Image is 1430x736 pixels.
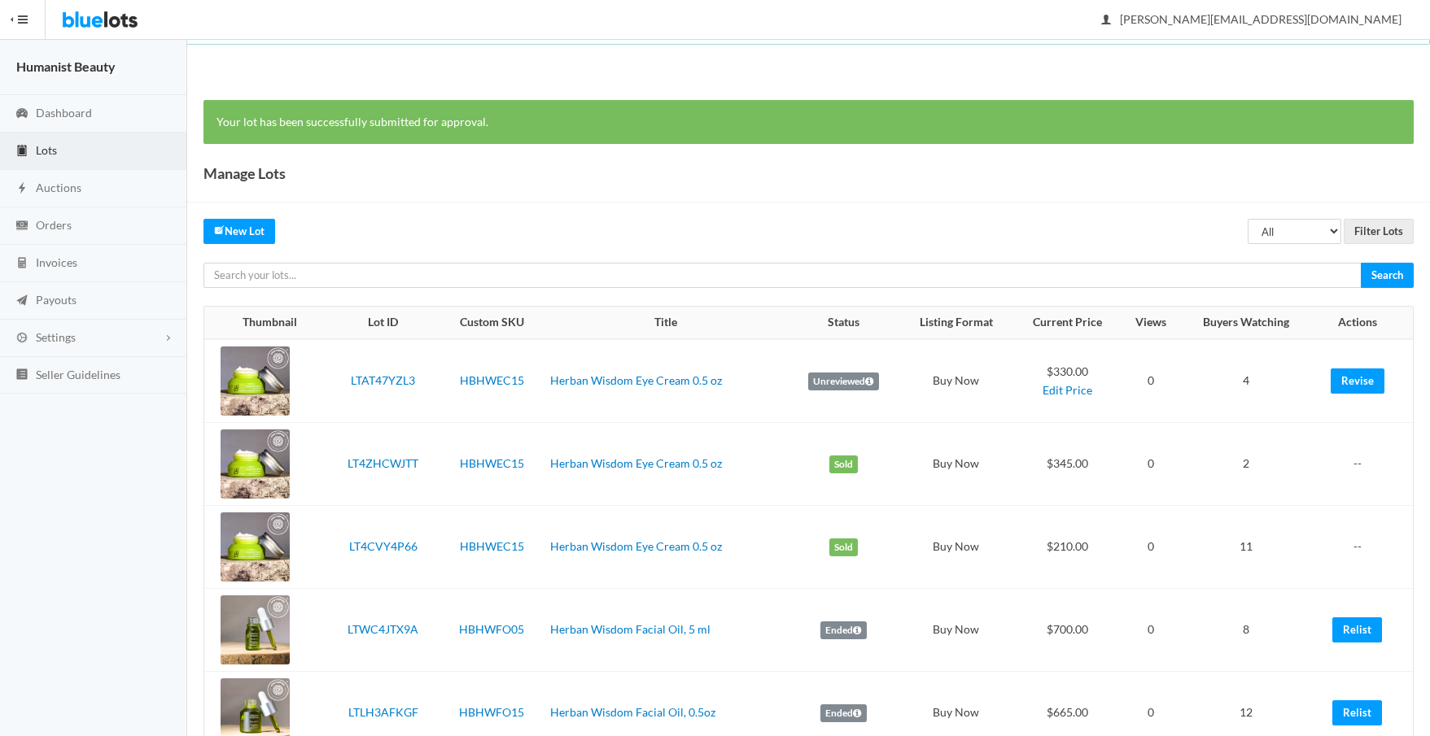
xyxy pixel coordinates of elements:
[550,705,715,719] a: Herban Wisdom Facial Oil, 0.5oz
[808,372,879,390] label: Unreviewed
[1013,506,1122,589] td: $210.00
[36,218,72,232] span: Orders
[14,368,30,383] ion-icon: list box
[1098,13,1114,28] ion-icon: person
[550,539,722,553] a: Herban Wisdom Eye Cream 0.5 oz
[348,456,418,470] a: LT4ZHCWJTT
[14,181,30,197] ion-icon: flash
[459,622,524,636] a: HBHWFO05
[550,373,722,387] a: Herban Wisdom Eye Cream 0.5 oz
[1180,589,1311,672] td: 8
[820,704,867,722] label: Ended
[899,589,1013,672] td: Buy Now
[14,256,30,272] ion-icon: calculator
[1122,589,1180,672] td: 0
[1331,368,1384,394] a: Revise
[1332,617,1382,642] a: Relist
[544,307,788,339] th: Title
[348,705,418,719] a: LTLH3AFKGF
[829,538,859,556] label: Sold
[899,423,1013,506] td: Buy Now
[203,219,275,244] a: createNew Lot
[1180,307,1311,339] th: Buyers Watching
[550,456,722,470] a: Herban Wisdom Eye Cream 0.5 oz
[214,224,225,235] ion-icon: create
[1043,383,1092,397] a: Edit Price
[1122,423,1180,506] td: 0
[440,307,544,339] th: Custom SKU
[1361,263,1414,288] input: Search
[203,161,286,185] h1: Manage Lots
[36,368,120,381] span: Seller Guidelines
[1013,307,1122,339] th: Current Price
[203,263,1362,288] input: Search your lots...
[1180,506,1311,589] td: 11
[1013,339,1122,423] td: $330.00
[348,622,418,636] a: LTWC4JTX9A
[460,373,524,387] a: HBHWEC15
[16,59,116,74] strong: Humanist Beauty
[459,705,524,719] a: HBHWFO15
[1180,339,1311,423] td: 4
[1013,423,1122,506] td: $345.00
[1344,219,1414,244] input: Filter Lots
[1312,506,1413,589] td: --
[14,107,30,122] ion-icon: speedometer
[899,339,1013,423] td: Buy Now
[820,621,867,639] label: Ended
[326,307,440,339] th: Lot ID
[14,331,30,346] ion-icon: cog
[36,143,57,157] span: Lots
[14,219,30,234] ion-icon: cash
[1122,307,1180,339] th: Views
[36,255,77,269] span: Invoices
[1122,339,1180,423] td: 0
[36,330,76,344] span: Settings
[36,181,81,194] span: Auctions
[1013,589,1122,672] td: $700.00
[1180,423,1311,506] td: 2
[1102,12,1402,26] span: [PERSON_NAME][EMAIL_ADDRESS][DOMAIN_NAME]
[349,539,418,553] a: LT4CVY4P66
[216,113,1401,132] p: Your lot has been successfully submitted for approval.
[899,506,1013,589] td: Buy Now
[1312,423,1413,506] td: --
[204,307,326,339] th: Thumbnail
[788,307,899,339] th: Status
[1122,506,1180,589] td: 0
[899,307,1013,339] th: Listing Format
[829,455,859,473] label: Sold
[550,622,711,636] a: Herban Wisdom Facial Oil, 5 ml
[1312,307,1413,339] th: Actions
[460,456,524,470] a: HBHWEC15
[351,373,415,387] a: LTAT47YZL3
[14,294,30,309] ion-icon: paper plane
[14,144,30,159] ion-icon: clipboard
[36,106,92,120] span: Dashboard
[460,539,524,553] a: HBHWEC15
[1332,700,1382,725] a: Relist
[36,293,77,307] span: Payouts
